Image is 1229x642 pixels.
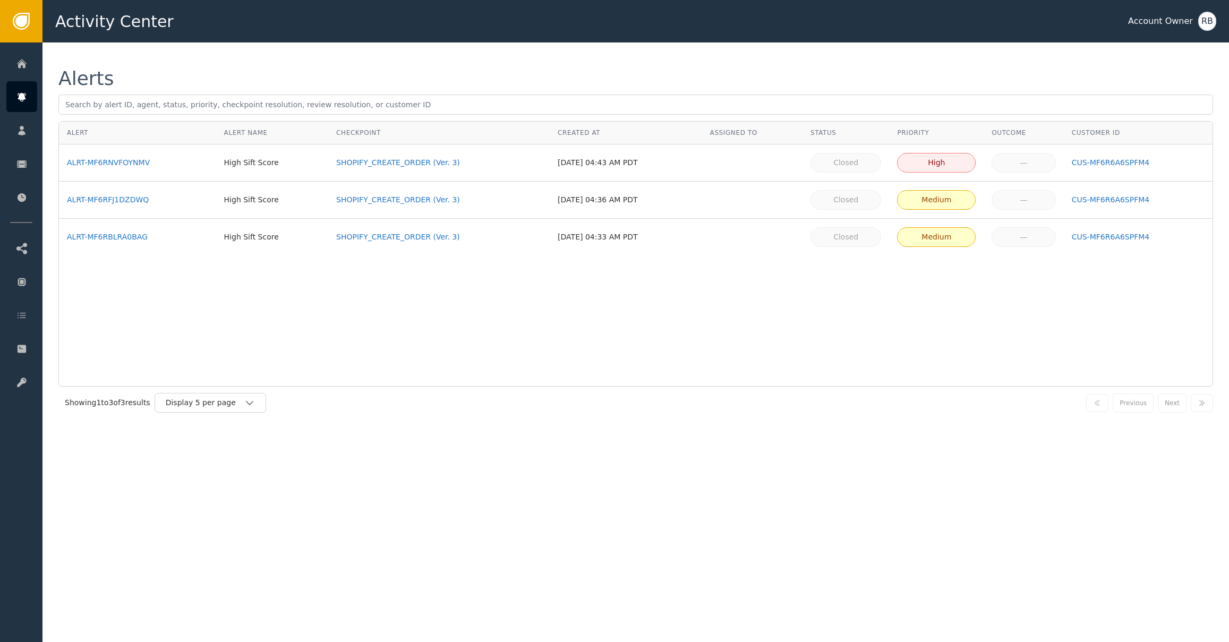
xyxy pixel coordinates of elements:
div: Alert [67,128,208,138]
div: — [998,194,1049,206]
a: CUS-MF6R6A6SPFM4 [1072,232,1205,243]
div: Closed [817,232,875,243]
a: ALRT-MF6RNVFOYNMV [67,157,208,168]
input: Search by alert ID, agent, status, priority, checkpoint resolution, review resolution, or custome... [58,95,1213,115]
div: High Sift Score [224,157,321,168]
div: Alerts [58,69,114,88]
a: SHOPIFY_CREATE_ORDER (Ver. 3) [336,194,542,206]
div: Medium [904,194,969,206]
div: High Sift Score [224,232,321,243]
a: CUS-MF6R6A6SPFM4 [1072,157,1205,168]
a: ALRT-MF6RFJ1DZDWQ [67,194,208,206]
div: Medium [904,232,969,243]
div: Outcome [992,128,1056,138]
a: CUS-MF6R6A6SPFM4 [1072,194,1205,206]
div: Checkpoint [336,128,542,138]
button: Display 5 per page [155,393,266,413]
a: ALRT-MF6RBLRA0BAG [67,232,208,243]
div: Customer ID [1072,128,1205,138]
div: Alert Name [224,128,321,138]
td: [DATE] 04:43 AM PDT [550,144,702,182]
td: [DATE] 04:33 AM PDT [550,219,702,255]
div: Closed [817,157,875,168]
div: Priority [897,128,976,138]
div: Assigned To [710,128,795,138]
div: Created At [558,128,694,138]
a: SHOPIFY_CREATE_ORDER (Ver. 3) [336,232,542,243]
div: Status [810,128,882,138]
div: Display 5 per page [166,397,244,408]
span: Activity Center [55,10,174,33]
a: SHOPIFY_CREATE_ORDER (Ver. 3) [336,157,542,168]
div: Showing 1 to 3 of 3 results [65,397,150,408]
div: Closed [817,194,875,206]
div: Account Owner [1128,15,1193,28]
div: — [998,232,1049,243]
div: — [998,157,1049,168]
td: [DATE] 04:36 AM PDT [550,182,702,219]
button: RB [1198,12,1216,31]
div: High Sift Score [224,194,321,206]
div: High [904,157,969,168]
